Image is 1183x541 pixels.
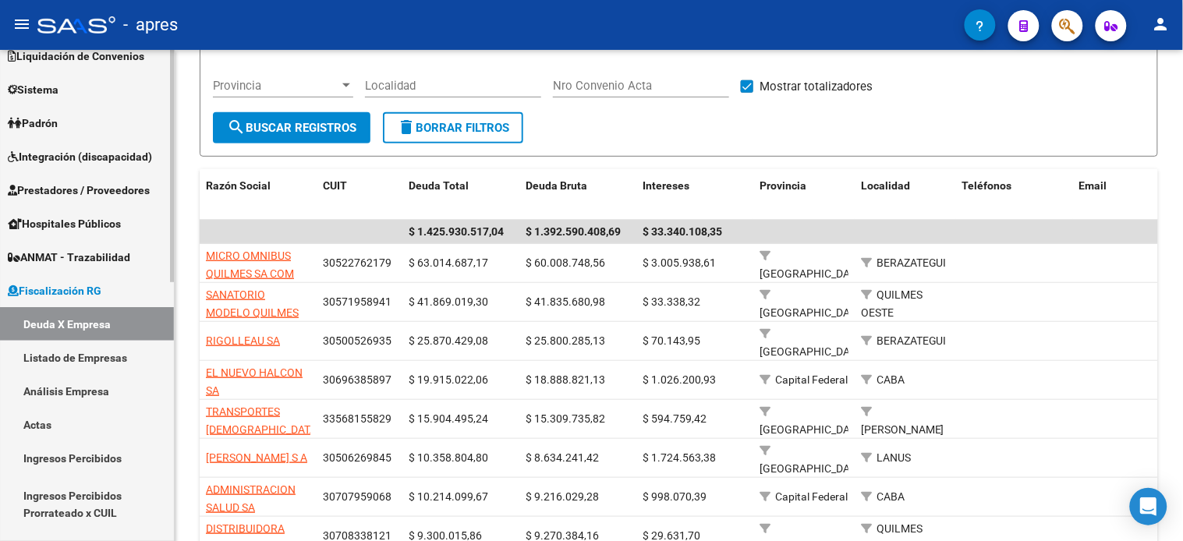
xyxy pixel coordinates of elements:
span: [GEOGRAPHIC_DATA] [760,462,865,475]
datatable-header-cell: Localidad [855,169,956,221]
span: EL NUEVO HALCON SA [206,366,303,397]
span: Email [1079,179,1107,192]
span: $ 998.070,39 [643,490,707,503]
span: Razón Social [206,179,271,192]
span: ADMINISTRACION SALUD SA [206,483,296,514]
span: [PERSON_NAME] S A [206,451,307,464]
span: Borrar Filtros [397,121,509,135]
span: Localidad [861,179,910,192]
span: TRANSPORTES [DEMOGRAPHIC_DATA][PERSON_NAME] S. A. [206,405,320,454]
span: BERAZATEGUI [877,256,947,269]
span: Deuda Total [409,179,469,192]
span: CUIT [323,179,347,192]
span: Buscar Registros [227,121,356,135]
span: BERAZATEGUI [877,334,947,347]
span: $ 10.214.099,67 [409,490,488,503]
span: $ 70.143,95 [643,334,700,347]
span: 30522762179 [323,256,391,269]
span: $ 33.340.108,35 [643,225,722,238]
datatable-header-cell: CUIT [317,169,402,221]
span: Capital Federal [775,373,848,386]
span: Mostrar totalizadores [760,77,873,96]
span: Provincia [213,79,339,93]
span: Integración (discapacidad) [8,148,152,165]
span: $ 1.425.930.517,04 [409,225,504,238]
span: 33568155829 [323,412,391,425]
span: $ 60.008.748,56 [526,256,605,269]
span: 30506269845 [323,451,391,464]
span: Intereses [643,179,689,192]
div: Open Intercom Messenger [1130,488,1167,525]
span: $ 8.634.241,42 [526,451,599,464]
span: Capital Federal [775,490,848,503]
span: Hospitales Públicos [8,215,121,232]
datatable-header-cell: Teléfonos [956,169,1073,221]
span: $ 10.358.804,80 [409,451,488,464]
span: $ 19.915.022,06 [409,373,488,386]
span: $ 1.724.563,38 [643,451,716,464]
span: [GEOGRAPHIC_DATA] [760,267,865,280]
span: QUILMES OESTE [861,288,923,319]
mat-icon: delete [397,118,416,136]
span: $ 15.309.735,82 [526,412,605,425]
span: $ 41.835.680,98 [526,295,605,308]
mat-icon: person [1152,15,1171,34]
span: $ 1.392.590.408,69 [526,225,621,238]
span: $ 15.904.495,24 [409,412,488,425]
datatable-header-cell: Deuda Total [402,169,519,221]
span: CABA [877,373,905,386]
span: Teléfonos [962,179,1012,192]
datatable-header-cell: Intereses [636,169,753,221]
span: $ 1.026.200,93 [643,373,716,386]
span: - apres [123,8,178,42]
span: Fiscalización RG [8,282,101,299]
span: $ 63.014.687,17 [409,256,488,269]
span: CABA [877,490,905,503]
span: ANMAT - Trazabilidad [8,249,130,266]
span: Padrón [8,115,58,132]
span: $ 3.005.938,61 [643,256,716,269]
span: Deuda Bruta [526,179,587,192]
datatable-header-cell: Provincia [753,169,855,221]
span: $ 41.869.019,30 [409,295,488,308]
span: Liquidación de Convenios [8,48,144,65]
span: RIGOLLEAU SA [206,334,280,347]
span: [GEOGRAPHIC_DATA] [760,423,865,436]
span: $ 25.800.285,13 [526,334,605,347]
span: 30500526935 [323,334,391,347]
span: $ 594.759,42 [643,412,707,425]
span: Provincia [760,179,806,192]
button: Buscar Registros [213,112,370,143]
datatable-header-cell: Deuda Bruta [519,169,636,221]
span: 30707959068 [323,490,391,503]
span: [GEOGRAPHIC_DATA] [760,306,865,319]
span: Prestadores / Proveedores [8,182,150,199]
span: LANUS [877,451,911,464]
span: 30571958941 [323,295,391,308]
span: $ 25.870.429,08 [409,334,488,347]
button: Borrar Filtros [383,112,523,143]
span: [GEOGRAPHIC_DATA] [760,345,865,358]
span: $ 18.888.821,13 [526,373,605,386]
span: Sistema [8,81,58,98]
span: [PERSON_NAME] [861,423,944,436]
mat-icon: menu [12,15,31,34]
span: $ 33.338,32 [643,295,700,308]
span: $ 9.216.029,28 [526,490,599,503]
span: SANATORIO MODELO QUILMES SOCIEDAD ANONIMA [206,288,310,337]
span: 30696385897 [323,373,391,386]
datatable-header-cell: Razón Social [200,169,317,221]
span: MICRO OMNIBUS QUILMES SA COM IND Y FINANC [206,249,294,298]
mat-icon: search [227,118,246,136]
